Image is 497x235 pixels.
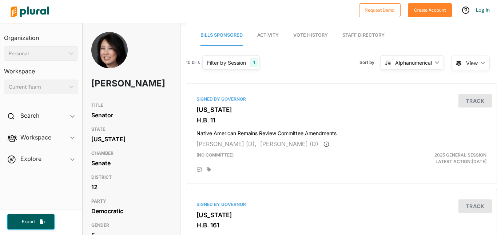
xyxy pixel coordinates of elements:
h2: Search [20,112,39,119]
h4: Native American Remains Review Committee Amendments [196,127,486,137]
span: Export [17,219,40,225]
span: [PERSON_NAME] (D), [196,140,257,147]
div: (no committee) [191,152,391,165]
a: Log In [476,7,490,13]
div: [US_STATE] [91,134,171,145]
a: Request Demo [359,6,401,13]
h3: CHAMBER [91,149,171,158]
div: 12 [91,182,171,193]
span: [PERSON_NAME] (D) [260,140,318,147]
div: Signed by Governor [196,96,486,102]
div: Filter by Session [207,59,246,66]
a: Bills Sponsored [200,25,243,46]
div: Personal [9,50,66,57]
h3: TITLE [91,101,171,110]
h3: DISTRICT [91,173,171,182]
button: Create Account [408,3,452,17]
div: Add Position Statement [196,167,202,173]
h3: [US_STATE] [196,211,486,219]
h3: H.B. 11 [196,117,486,124]
div: Current Team [9,83,66,91]
span: View [466,59,478,67]
h3: GENDER [91,221,171,230]
div: Signed by Governor [196,201,486,208]
a: Vote History [293,25,328,46]
a: Create Account [408,6,452,13]
h3: STATE [91,125,171,134]
h3: H.B. 161 [196,222,486,229]
div: Alphanumerical [395,59,432,66]
div: Senator [91,110,171,121]
div: 1 [250,58,258,67]
div: Senate [91,158,171,169]
img: Headshot of Karen Kwan [91,32,128,81]
h1: [PERSON_NAME] [91,73,139,94]
h3: Organization [4,27,78,43]
button: Track [458,94,492,108]
span: 10 bills [186,59,200,66]
span: 2025 General Session [434,152,486,158]
button: Export [7,214,55,230]
a: Staff Directory [342,25,385,46]
h3: PARTY [91,197,171,206]
button: Request Demo [359,3,401,17]
div: Latest Action: [DATE] [391,152,492,165]
span: Activity [257,32,279,38]
span: Sort by [359,59,380,66]
h3: Workspace [4,61,78,77]
button: Track [458,199,492,213]
span: Bills Sponsored [200,32,243,38]
div: Add tags [207,167,211,172]
div: Democratic [91,206,171,216]
h3: [US_STATE] [196,106,486,113]
a: Activity [257,25,279,46]
span: Vote History [293,32,328,38]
